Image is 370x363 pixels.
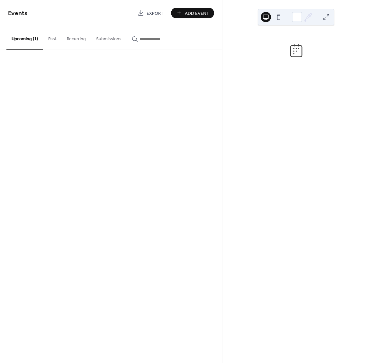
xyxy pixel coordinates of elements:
[147,10,164,17] span: Export
[133,8,168,18] a: Export
[171,8,214,18] button: Add Event
[8,7,28,20] span: Events
[91,26,127,49] button: Submissions
[43,26,62,49] button: Past
[6,26,43,50] button: Upcoming (1)
[185,10,209,17] span: Add Event
[62,26,91,49] button: Recurring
